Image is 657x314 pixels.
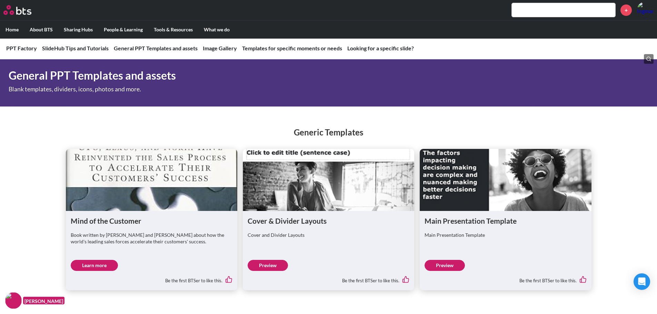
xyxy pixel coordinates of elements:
img: Ingmar Steeman [637,2,654,18]
img: BTS Logo [3,5,31,15]
label: About BTS [24,21,58,39]
label: People & Learning [98,21,148,39]
h1: Cover & Divider Layouts [248,216,409,226]
h1: Main Presentation Template [425,216,586,226]
a: Preview [248,260,288,271]
a: Profile [637,2,654,18]
a: Looking for a specific slide? [347,45,414,51]
label: What we do [198,21,235,39]
p: Book written by [PERSON_NAME] and [PERSON_NAME] about how the world's leading sales forces accele... [71,232,232,245]
a: Preview [425,260,465,271]
div: Be the first BTSer to like this. [248,271,409,285]
a: Learn more [71,260,118,271]
p: Cover and Divider Layouts [248,232,409,239]
h1: Mind of the Customer [71,216,232,226]
a: General PPT Templates and assets [114,45,198,51]
img: F [5,292,22,309]
div: Be the first BTSer to like this. [71,271,232,285]
a: Image Gallery [203,45,237,51]
a: Templates for specific moments or needs [242,45,342,51]
h1: General PPT Templates and assets [9,68,456,83]
figcaption: [PERSON_NAME] [23,297,64,305]
p: Main Presentation Template [425,232,586,239]
div: Open Intercom Messenger [634,273,650,290]
a: Go home [3,5,44,15]
a: SlideHub Tips and Tutorials [42,45,109,51]
a: PPT Factory [6,45,37,51]
div: Be the first BTSer to like this. [425,271,586,285]
label: Tools & Resources [148,21,198,39]
p: Blank templates, dividers, icons, photos and more. [9,86,367,92]
label: Sharing Hubs [58,21,98,39]
a: + [620,4,632,16]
